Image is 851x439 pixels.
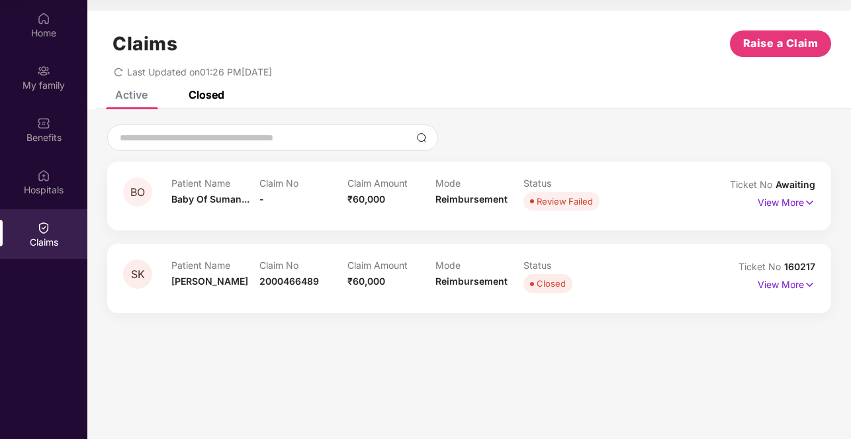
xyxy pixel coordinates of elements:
[416,132,427,143] img: svg+xml;base64,PHN2ZyBpZD0iU2VhcmNoLTMyeDMyIiB4bWxucz0iaHR0cDovL3d3dy53My5vcmcvMjAwMC9zdmciIHdpZH...
[130,187,145,198] span: BO
[171,193,249,205] span: Baby Of Suman...
[804,195,815,210] img: svg+xml;base64,PHN2ZyB4bWxucz0iaHR0cDovL3d3dy53My5vcmcvMjAwMC9zdmciIHdpZHRoPSIxNyIgaGVpZ2h0PSIxNy...
[743,35,819,52] span: Raise a Claim
[776,179,815,190] span: Awaiting
[37,117,50,130] img: svg+xml;base64,PHN2ZyBpZD0iQmVuZWZpdHMiIHhtbG5zPSJodHRwOi8vd3d3LnczLm9yZy8yMDAwL3N2ZyIgd2lkdGg9Ij...
[37,221,50,234] img: svg+xml;base64,PHN2ZyBpZD0iQ2xhaW0iIHhtbG5zPSJodHRwOi8vd3d3LnczLm9yZy8yMDAwL3N2ZyIgd2lkdGg9IjIwIi...
[523,177,611,189] p: Status
[523,260,611,271] p: Status
[171,275,248,287] span: [PERSON_NAME]
[784,261,815,272] span: 160217
[739,261,784,272] span: Ticket No
[537,277,566,290] div: Closed
[259,177,347,189] p: Claim No
[730,30,831,57] button: Raise a Claim
[37,12,50,25] img: svg+xml;base64,PHN2ZyBpZD0iSG9tZSIgeG1sbnM9Imh0dHA6Ly93d3cudzMub3JnLzIwMDAvc3ZnIiB3aWR0aD0iMjAiIG...
[37,64,50,77] img: svg+xml;base64,PHN2ZyB3aWR0aD0iMjAiIGhlaWdodD0iMjAiIHZpZXdCb3g9IjAgMCAyMCAyMCIgZmlsbD0ibm9uZSIgeG...
[259,193,264,205] span: -
[259,275,319,287] span: 2000466489
[171,260,259,271] p: Patient Name
[758,274,815,292] p: View More
[435,275,508,287] span: Reimbursement
[37,169,50,182] img: svg+xml;base64,PHN2ZyBpZD0iSG9zcGl0YWxzIiB4bWxucz0iaHR0cDovL3d3dy53My5vcmcvMjAwMC9zdmciIHdpZHRoPS...
[112,32,177,55] h1: Claims
[115,88,148,101] div: Active
[189,88,224,101] div: Closed
[435,260,523,271] p: Mode
[114,66,123,77] span: redo
[347,275,385,287] span: ₹60,000
[347,177,435,189] p: Claim Amount
[347,193,385,205] span: ₹60,000
[127,66,272,77] span: Last Updated on 01:26 PM[DATE]
[131,269,145,280] span: SK
[347,260,435,271] p: Claim Amount
[435,193,508,205] span: Reimbursement
[804,277,815,292] img: svg+xml;base64,PHN2ZyB4bWxucz0iaHR0cDovL3d3dy53My5vcmcvMjAwMC9zdmciIHdpZHRoPSIxNyIgaGVpZ2h0PSIxNy...
[537,195,593,208] div: Review Failed
[730,179,776,190] span: Ticket No
[171,177,259,189] p: Patient Name
[758,192,815,210] p: View More
[259,260,347,271] p: Claim No
[435,177,523,189] p: Mode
